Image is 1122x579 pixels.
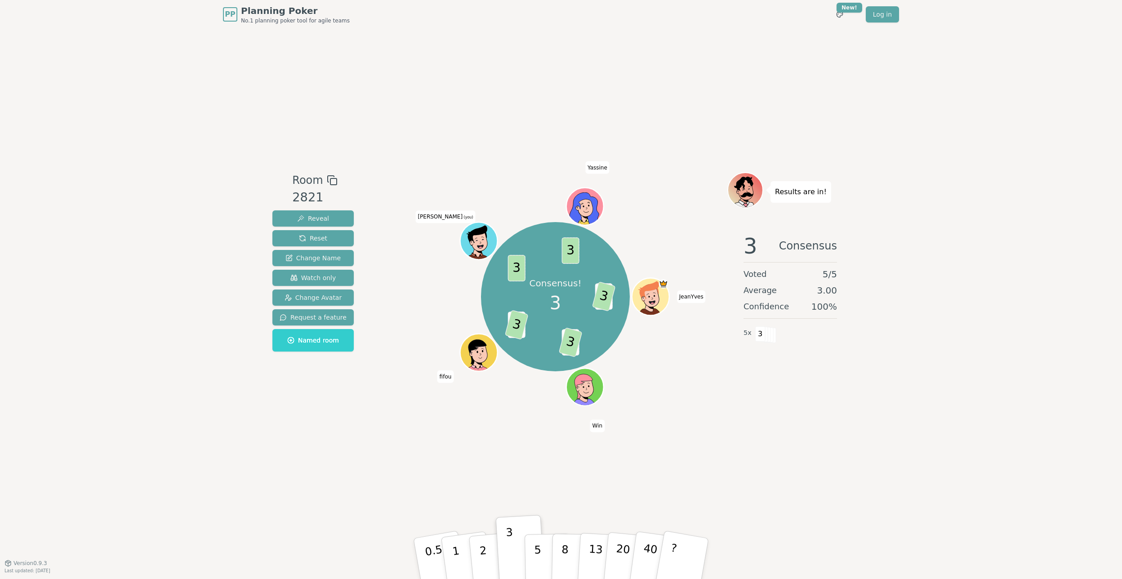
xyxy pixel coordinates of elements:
[550,289,561,316] span: 3
[508,255,525,281] span: 3
[506,526,516,575] p: 3
[744,235,757,257] span: 3
[4,568,50,573] span: Last updated: [DATE]
[292,188,337,207] div: 2821
[272,250,354,266] button: Change Name
[530,277,582,289] p: Consensus!
[297,214,329,223] span: Reveal
[225,9,235,20] span: PP
[659,279,668,289] span: JeanYves is the host
[241,4,350,17] span: Planning Poker
[677,290,706,303] span: Click to change your name
[415,210,475,223] span: Click to change your name
[823,268,837,281] span: 5 / 5
[285,254,341,263] span: Change Name
[817,284,837,297] span: 3.00
[779,235,837,257] span: Consensus
[463,215,473,219] span: (you)
[299,234,327,243] span: Reset
[561,237,579,264] span: 3
[272,289,354,306] button: Change Avatar
[272,230,354,246] button: Reset
[290,273,336,282] span: Watch only
[837,3,862,13] div: New!
[755,326,766,342] span: 3
[241,17,350,24] span: No.1 planning poker tool for agile teams
[744,268,767,281] span: Voted
[272,210,354,227] button: Reveal
[13,560,47,567] span: Version 0.9.3
[866,6,899,22] a: Log in
[272,329,354,352] button: Named room
[504,310,528,340] span: 3
[585,161,610,174] span: Click to change your name
[461,223,496,258] button: Click to change your avatar
[4,560,47,567] button: Version0.9.3
[272,309,354,325] button: Request a feature
[811,300,837,313] span: 100 %
[437,370,454,383] span: Click to change your name
[832,6,848,22] button: New!
[744,284,777,297] span: Average
[590,419,605,432] span: Click to change your name
[280,313,347,322] span: Request a feature
[272,270,354,286] button: Watch only
[775,186,827,198] p: Results are in!
[292,172,323,188] span: Room
[744,300,789,313] span: Confidence
[592,281,615,312] span: 3
[744,328,752,338] span: 5 x
[223,4,350,24] a: PPPlanning PokerNo.1 planning poker tool for agile teams
[285,293,342,302] span: Change Avatar
[558,327,582,357] span: 3
[287,336,339,345] span: Named room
